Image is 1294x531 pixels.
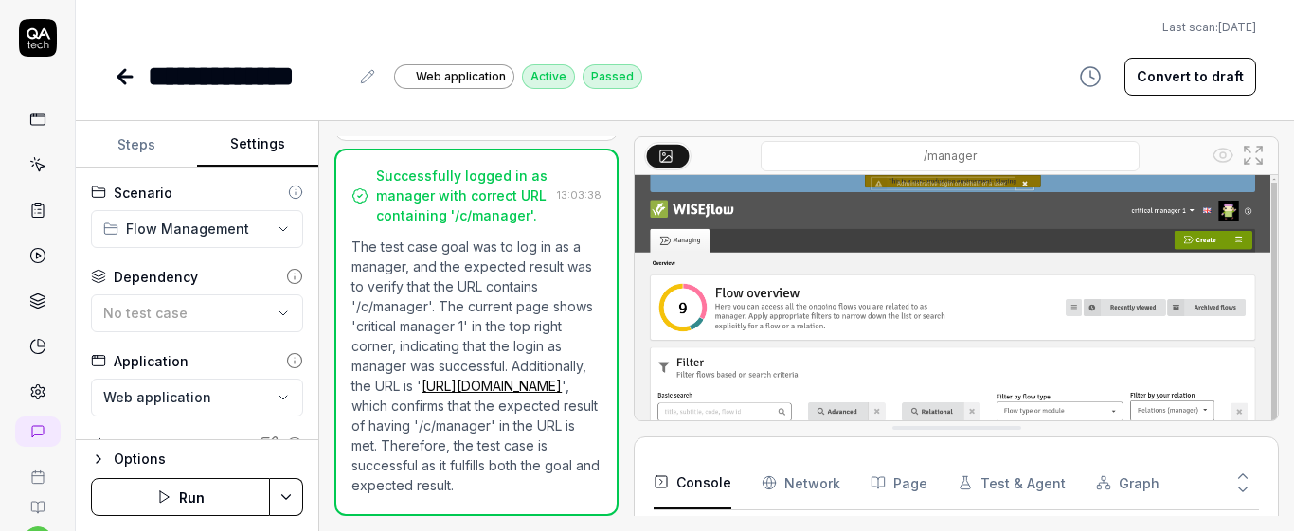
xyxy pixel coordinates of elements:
button: Web application [91,379,303,416]
button: Show all interative elements [1208,140,1238,170]
div: Active [522,64,575,89]
a: Documentation [8,485,67,515]
span: Web application [416,68,506,85]
time: [DATE] [1218,20,1256,34]
button: Settings [197,122,318,168]
button: Last scan:[DATE] [1162,19,1256,36]
time: 13:03:38 [557,188,602,202]
button: Options [91,448,303,470]
button: Network [762,456,840,509]
button: Steps [76,122,197,168]
span: Last scan: [1162,19,1256,36]
div: Passed [583,64,642,89]
span: No test case [103,305,188,321]
button: Console [654,456,731,509]
span: Web application [103,387,211,407]
button: View version history [1068,58,1113,96]
button: No test case [91,294,303,332]
button: Graph [1096,456,1159,509]
button: Test & Agent [958,456,1066,509]
a: Web application [394,63,514,89]
div: Dependency [114,267,198,287]
span: Flow Management [126,219,249,239]
div: Successfully logged in as manager with correct URL containing '/c/manager'. [376,166,549,225]
button: Convert to draft [1124,58,1256,96]
button: Page [871,456,927,509]
div: Scenario [114,183,172,203]
a: New conversation [15,416,61,447]
div: Options [114,448,303,470]
button: Open in full screen [1238,140,1268,170]
a: Book a call with us [8,454,67,485]
p: The test case goal was to log in as a manager, and the expected result was to verify that the URL... [351,237,602,495]
button: Flow Management [91,210,303,248]
div: Configs [114,435,166,455]
div: Application [114,351,189,371]
a: [URL][DOMAIN_NAME] [422,378,562,394]
button: Run [91,478,270,516]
